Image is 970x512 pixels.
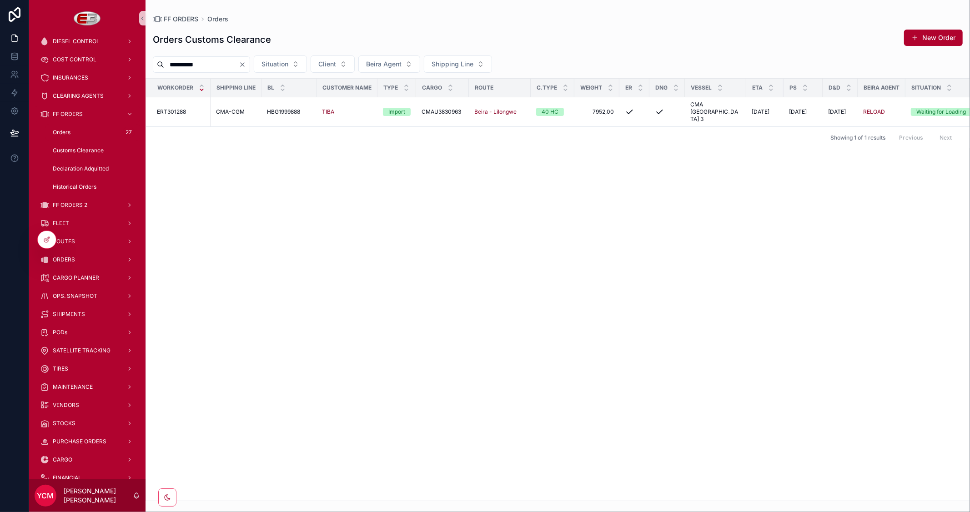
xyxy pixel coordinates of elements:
[267,84,274,91] span: BL
[752,84,763,91] span: ETA
[157,108,186,115] span: ERT301288
[53,365,68,372] span: TIRES
[35,251,140,268] a: ORDERS
[35,415,140,432] a: STOCKS
[216,84,256,91] span: Shipping Line
[35,324,140,341] a: PODs
[261,60,288,69] span: Situation
[432,60,473,69] span: Shipping Line
[74,11,101,25] img: App logo
[216,108,245,115] span: CMA-CGM
[383,84,398,91] span: Type
[580,108,614,115] a: 7952,00
[53,420,75,427] span: STOCKS
[322,84,372,91] span: Customer Name
[35,361,140,377] a: TIRES
[863,108,900,115] a: RELOAD
[35,197,140,213] a: FF ORDERS 2
[35,452,140,468] a: CARGO
[537,84,557,91] span: C.TYPE
[789,84,797,91] span: PS
[752,108,778,115] a: [DATE]
[691,84,712,91] span: Vessel
[53,220,69,227] span: FLEET
[53,329,67,336] span: PODs
[318,60,336,69] span: Client
[45,142,140,159] a: Customs Clearance
[53,165,109,172] span: Declaration Adquitted
[752,108,769,115] span: [DATE]
[475,84,493,91] span: Route
[322,108,334,115] a: TIBA
[53,56,96,63] span: COST CONTROL
[254,55,307,73] button: Select Button
[53,438,106,445] span: PURCHASE ORDERS
[690,101,741,123] span: CMA [GEOGRAPHIC_DATA] 3
[53,402,79,409] span: VENDORS
[789,108,817,115] a: [DATE]
[53,292,97,300] span: OPS. SNAPSHOT
[829,84,840,91] span: D&D
[422,108,461,115] span: CMAU3830963
[64,487,133,505] p: [PERSON_NAME] [PERSON_NAME]
[322,108,372,115] a: TIBA
[625,84,632,91] span: ER
[830,134,885,141] span: Showing 1 of 1 results
[35,397,140,413] a: VENDORS
[35,70,140,86] a: INSURANCES
[422,108,463,115] a: CMAU3830963
[53,256,75,263] span: ORDERS
[45,161,140,177] a: Declaration Adquitted
[35,288,140,304] a: OPS. SNAPSHOT
[267,108,311,115] a: HBG1999888
[904,30,963,46] button: New Order
[35,33,140,50] a: DIESEL CONTROL
[267,108,300,115] span: HBG1999888
[153,33,271,46] h1: Orders Customs Clearance
[828,108,846,115] span: [DATE]
[29,36,146,479] div: scrollable content
[45,124,140,141] a: Orders27
[157,108,205,115] a: ERT301288
[53,474,81,482] span: FINANCIAL
[863,108,885,115] a: RELOAD
[35,233,140,250] a: ROUTES
[45,179,140,195] a: Historical Orders
[153,15,198,24] a: FF ORDERS
[164,15,198,24] span: FF ORDERS
[35,215,140,231] a: FLEET
[35,106,140,122] a: FF ORDERS
[53,110,83,118] span: FF ORDERS
[53,383,93,391] span: MAINTENANCE
[388,108,405,116] div: Import
[422,84,442,91] span: Cargo
[53,74,88,81] span: INSURANCES
[53,347,111,354] span: SATELLITE TRACKING
[536,108,569,116] a: 40 HC
[311,55,355,73] button: Select Button
[53,129,70,136] span: Orders
[474,108,525,115] a: Beira - Lilongwe
[35,88,140,104] a: CLEARING AGENTS
[35,379,140,395] a: MAINTENANCE
[789,108,807,115] span: [DATE]
[655,84,668,91] span: DNG
[35,342,140,359] a: SATELLITE TRACKING
[53,311,85,318] span: SHIPMENTS
[53,92,104,100] span: CLEARING AGENTS
[35,270,140,286] a: CARGO PLANNER
[366,60,402,69] span: Beira Agent
[207,15,228,24] span: Orders
[474,108,517,115] a: Beira - Lilongwe
[542,108,558,116] div: 40 HC
[916,108,966,116] div: Waiting for Loading
[53,201,87,209] span: FF ORDERS 2
[239,61,250,68] button: Clear
[358,55,420,73] button: Select Button
[37,490,54,501] span: YCM
[424,55,492,73] button: Select Button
